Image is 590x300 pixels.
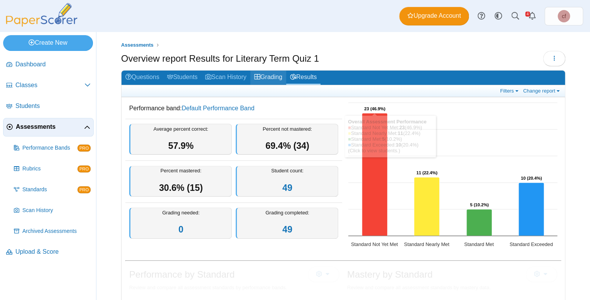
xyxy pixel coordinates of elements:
text: 23 (46.9%) [364,106,386,111]
a: Standards PRO [11,180,94,199]
a: PaperScorer [3,21,80,28]
div: Percent mastered: [129,166,232,197]
span: 30.6% (15) [159,183,202,193]
text: Standard Not Yet Met [351,241,398,247]
h1: Overview report Results for Literary Term Quiz 1 [121,52,319,65]
span: chrystal fanelli [558,10,570,22]
span: Archived Assessments [22,228,91,235]
span: PRO [78,165,91,172]
a: Archived Assessments [11,222,94,241]
span: PRO [78,186,91,193]
a: Upgrade Account [399,7,469,25]
div: Student count: [236,166,338,197]
text: Standard Exceeded [509,241,553,247]
div: Grading completed: [236,207,338,239]
div: Chart. Highcharts interactive chart. [344,98,561,253]
span: Rubrics [22,165,78,173]
a: Students [163,71,201,85]
span: Upload & Score [15,248,91,256]
a: Scan History [11,201,94,220]
path: Standard Exceeded, 10. Overall Assessment Performance. [519,182,544,236]
a: Change report [521,88,563,94]
a: Classes [3,76,94,95]
a: Alerts [524,8,541,25]
a: Students [3,97,94,116]
a: Rubrics PRO [11,160,94,178]
span: Assessments [16,123,84,131]
text: 11 (22.4%) [416,170,438,175]
img: PaperScorer [3,3,80,27]
span: Classes [15,81,84,89]
path: Standard Not Yet Met, 23. Overall Assessment Performance. [362,113,388,236]
svg: Interactive chart [344,99,561,253]
path: Standard Met, 5. Overall Assessment Performance. [467,209,492,236]
span: Assessments [121,42,153,48]
span: Dashboard [15,60,91,69]
span: 69.4% (34) [265,141,309,151]
a: Questions [121,71,163,85]
path: Standard Nearly Met, 11. Overall Assessment Performance. [414,177,440,236]
a: Grading [250,71,286,85]
a: Filters [498,88,522,94]
a: Default Performance Band [182,105,255,111]
a: Dashboard [3,56,94,74]
span: chrystal fanelli [562,13,566,19]
a: 49 [282,224,292,234]
div: Grading needed: [129,207,232,239]
a: chrystal fanelli [544,7,583,25]
span: Students [15,102,91,110]
div: Percent not mastered: [236,124,338,155]
a: 49 [282,183,292,193]
span: Upgrade Account [407,12,461,20]
dd: Performance band: [125,98,342,118]
div: Average percent correct: [129,124,232,155]
span: PRO [78,145,91,152]
span: 57.9% [168,141,194,151]
a: 0 [179,224,184,234]
span: Standards [22,186,78,194]
a: Scan History [201,71,250,85]
a: Performance Bands PRO [11,139,94,157]
text: 10 (20.4%) [521,176,542,180]
text: Standard Met [464,241,494,247]
span: Scan History [22,207,91,214]
span: Performance Bands [22,144,78,152]
text: Standard Nearly Met [404,241,450,247]
a: Upload & Score [3,243,94,261]
a: Results [286,71,320,85]
a: Assessments [119,40,155,50]
a: Create New [3,35,93,51]
text: 5 (10.2%) [470,202,489,207]
a: Assessments [3,118,94,137]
